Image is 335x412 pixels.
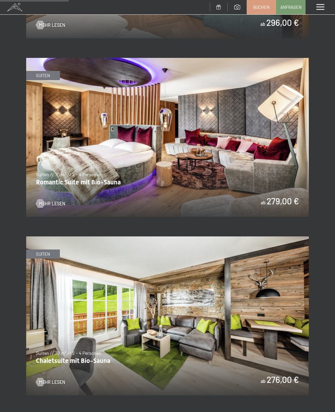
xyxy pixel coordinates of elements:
img: Romantic Suite mit Bio-Sauna [26,58,309,217]
span: Buchen [253,4,270,10]
a: Buchen [247,0,276,14]
a: Romantic Suite mit Bio-Sauna [26,58,309,62]
span: Anfragen [280,4,302,10]
img: Chaletsuite mit Bio-Sauna [26,236,309,395]
a: Mehr Lesen [36,22,65,28]
a: Mehr Lesen [36,200,65,207]
span: Mehr Lesen [39,22,65,28]
a: Mehr Lesen [36,379,65,386]
span: Mehr Lesen [39,379,65,386]
a: Anfragen [276,0,305,14]
span: Mehr Lesen [39,200,65,207]
a: Chaletsuite mit Bio-Sauna [26,237,309,241]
